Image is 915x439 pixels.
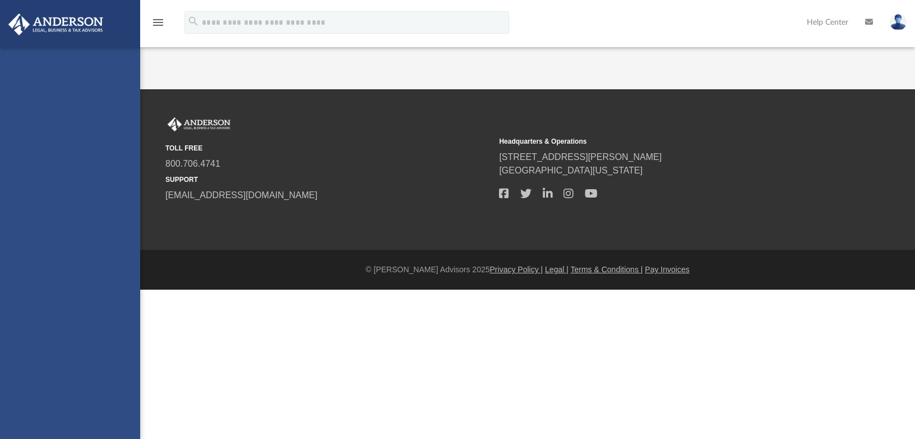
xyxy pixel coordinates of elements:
a: Privacy Policy | [490,265,543,274]
a: Legal | [545,265,569,274]
a: 800.706.4741 [165,159,220,168]
i: search [187,15,200,28]
small: SUPPORT [165,175,491,185]
small: Headquarters & Operations [499,136,825,147]
a: Terms & Conditions | [571,265,643,274]
a: [STREET_ADDRESS][PERSON_NAME] [499,152,662,162]
img: Anderson Advisors Platinum Portal [165,117,233,132]
small: TOLL FREE [165,143,491,153]
a: menu [151,21,165,29]
i: menu [151,16,165,29]
a: Pay Invoices [645,265,689,274]
div: © [PERSON_NAME] Advisors 2025 [140,264,915,276]
img: User Pic [890,14,907,30]
a: [EMAIL_ADDRESS][DOMAIN_NAME] [165,190,317,200]
img: Anderson Advisors Platinum Portal [5,13,107,35]
a: [GEOGRAPHIC_DATA][US_STATE] [499,166,643,175]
